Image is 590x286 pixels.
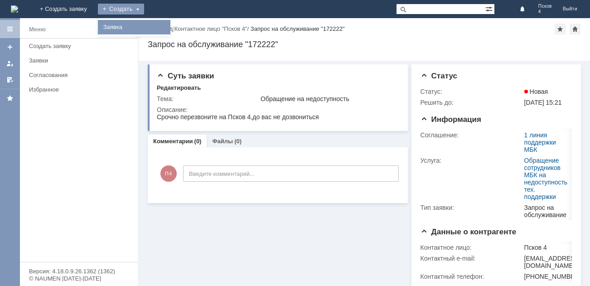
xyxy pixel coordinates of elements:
div: Заявки [29,57,132,64]
a: Мои согласования [3,73,17,87]
a: Создать заявку [25,39,136,53]
a: Согласования [25,68,136,82]
div: Запрос на обслуживание "172222" [148,40,581,49]
a: Создать заявку [3,40,17,54]
div: | [173,25,174,32]
a: Комментарии [153,138,193,145]
div: Запрос на обслуживание "172222" [251,25,345,32]
span: 4 [538,9,552,15]
div: [PHONE_NUMBER] [524,273,581,280]
span: Расширенный поиск [485,4,494,13]
a: Заявка [100,22,169,33]
span: П4 [160,165,177,182]
div: Обращение на недоступность [261,95,396,102]
img: logo [11,5,18,13]
a: Контактное лицо "Псков 4" [174,25,247,32]
span: [DATE] 15:21 [524,99,562,106]
a: Файлы [212,138,233,145]
a: Обращение сотрудников МБК на недоступность тех. поддержки [524,157,568,200]
div: © NAUMEN [DATE]-[DATE] [29,276,129,281]
div: Решить до: [421,99,522,106]
div: Тема: [157,95,259,102]
div: Создать [98,4,144,15]
div: (0) [194,138,202,145]
div: Создать заявку [29,43,132,49]
a: Мои заявки [3,56,17,71]
div: [EMAIL_ADDRESS][DOMAIN_NAME] [524,255,581,269]
a: 1 линия поддержки МБК [524,131,556,153]
div: Контактный телефон: [421,273,522,280]
div: Согласования [29,72,132,78]
a: Перейти на домашнюю страницу [11,5,18,13]
div: Тип заявки: [421,204,522,211]
div: Соглашение: [421,131,522,139]
div: Добавить в избранное [555,24,566,34]
span: Псков [538,4,552,9]
span: Новая [524,88,548,95]
div: / [174,25,251,32]
div: Запрос на обслуживание [524,204,569,218]
div: Статус: [421,88,522,95]
div: Контактное лицо: [421,244,522,251]
div: (0) [234,138,242,145]
div: Контактный e-mail: [421,255,522,262]
div: Редактировать [157,84,201,92]
span: Суть заявки [157,72,214,80]
span: Данные о контрагенте [421,228,517,236]
a: Заявки [25,53,136,68]
div: Версия: 4.18.0.9.26.1362 (1362) [29,268,129,274]
div: Псков 4 [524,244,581,251]
span: Информация [421,115,481,124]
div: Сделать домашней страницей [570,24,580,34]
div: Избранное [29,86,122,93]
span: Статус [421,72,457,80]
div: Описание: [157,106,398,113]
div: Услуга: [421,157,522,164]
div: Меню [29,24,46,35]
